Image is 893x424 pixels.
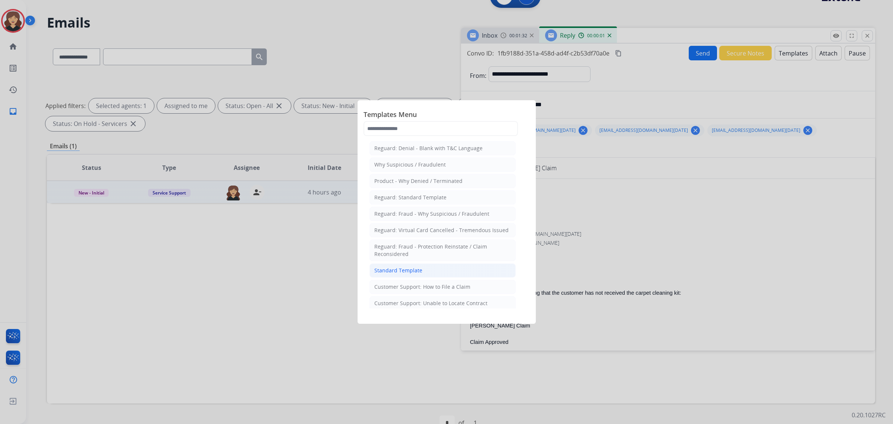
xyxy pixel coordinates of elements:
div: Reguard: Virtual Card Cancelled - Tremendous Issued [374,227,509,234]
div: Product - Why Denied / Terminated [374,177,462,185]
div: Why Suspicious / Fraudulent [374,161,446,168]
span: Templates Menu [364,109,530,121]
div: Reguard: Fraud - Protection Reinstate / Claim Reconsidered [374,243,511,258]
div: Reguard: Denial - Blank with T&C Language [374,145,483,152]
div: Reguard: Standard Template [374,194,446,201]
div: Customer Support: How to File a Claim [374,283,470,291]
div: Customer Support: Unable to Locate Contract [374,300,487,307]
div: Standard Template [374,267,422,274]
div: Reguard: Fraud - Why Suspicious / Fraudulent [374,210,489,218]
